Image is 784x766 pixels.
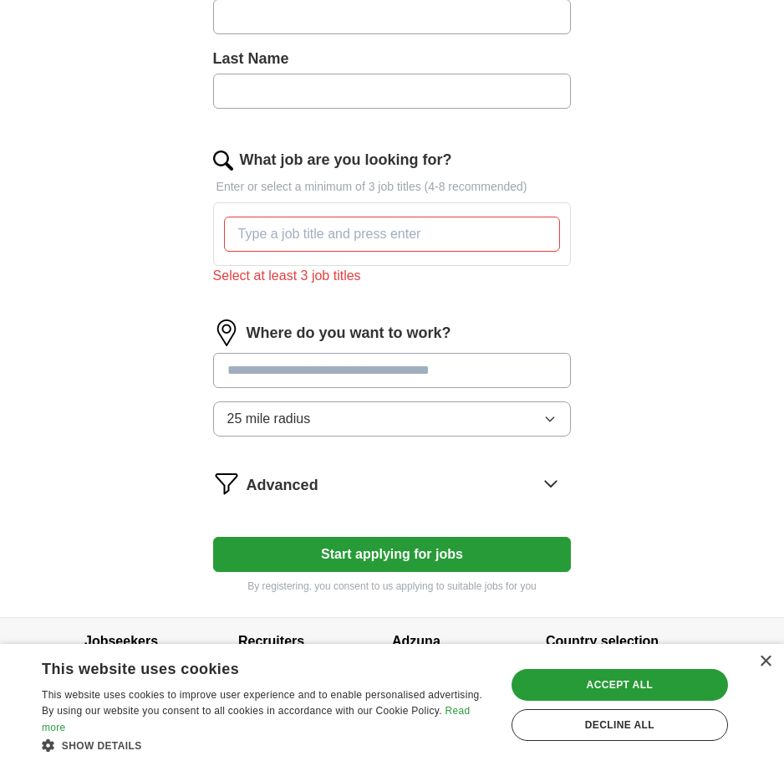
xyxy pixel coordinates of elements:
[240,149,452,171] label: What job are you looking for?
[227,409,311,429] span: 25 mile radius
[247,322,451,345] label: Where do you want to work?
[213,48,572,70] label: Last Name
[213,401,572,437] button: 25 mile radius
[42,689,482,717] span: This website uses cookies to improve user experience and to enable personalised advertising. By u...
[213,579,572,594] p: By registering, you consent to us applying to suitable jobs for you
[546,618,700,665] h4: Country selection
[759,656,771,668] div: Close
[213,266,572,286] div: Select at least 3 job titles
[512,709,728,741] div: Decline all
[213,319,240,346] img: location.png
[213,178,572,196] p: Enter or select a minimum of 3 job titles (4-8 recommended)
[42,654,450,679] div: This website uses cookies
[213,151,233,171] img: search.png
[224,217,561,252] input: Type a job title and press enter
[213,537,572,572] button: Start applying for jobs
[62,740,142,752] span: Show details
[512,669,728,701] div: Accept all
[42,737,491,753] div: Show details
[213,470,240,497] img: filter
[247,474,318,497] span: Advanced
